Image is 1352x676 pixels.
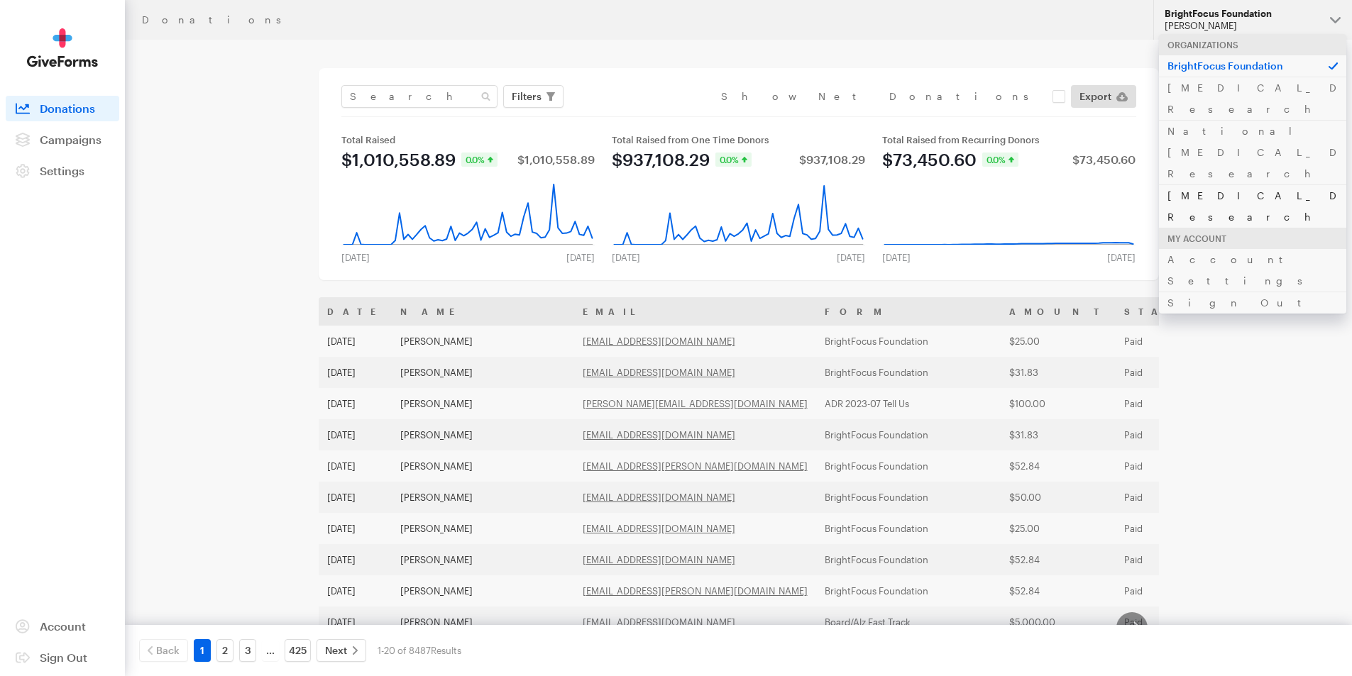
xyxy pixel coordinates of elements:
[216,639,233,662] a: 2
[583,523,735,534] a: [EMAIL_ADDRESS][DOMAIN_NAME]
[341,85,498,108] input: Search Name & Email
[583,429,735,440] a: [EMAIL_ADDRESS][DOMAIN_NAME]
[6,614,119,639] a: Account
[503,85,564,108] button: Filters
[392,544,574,575] td: [PERSON_NAME]
[558,252,603,263] div: [DATE]
[461,153,498,167] div: 0.0%
[319,326,392,357] td: [DATE]
[1001,450,1116,482] td: $52.84
[1001,419,1116,450] td: $31.83
[715,153,752,167] div: 0.0%
[378,639,461,662] div: 1-20 of 8487
[40,650,87,664] span: Sign Out
[1099,252,1144,263] div: [DATE]
[319,544,392,575] td: [DATE]
[1079,88,1111,105] span: Export
[1159,34,1346,55] div: Organizations
[319,575,392,606] td: [DATE]
[392,326,574,357] td: [PERSON_NAME]
[319,513,392,544] td: [DATE]
[816,297,1001,326] th: Form
[583,492,735,503] a: [EMAIL_ADDRESS][DOMAIN_NAME]
[1159,184,1346,228] a: [MEDICAL_DATA] Research
[319,297,392,326] th: Date
[6,127,119,153] a: Campaigns
[317,639,366,662] a: Next
[874,252,919,263] div: [DATE]
[1165,8,1319,20] div: BrightFocus Foundation
[882,151,977,168] div: $73,450.60
[1001,357,1116,388] td: $31.83
[341,151,456,168] div: $1,010,558.89
[1001,544,1116,575] td: $52.84
[583,367,735,378] a: [EMAIL_ADDRESS][DOMAIN_NAME]
[1116,482,1220,513] td: Paid
[6,96,119,121] a: Donations
[319,482,392,513] td: [DATE]
[1071,85,1136,108] a: Export
[325,642,347,659] span: Next
[583,585,808,597] a: [EMAIL_ADDRESS][PERSON_NAME][DOMAIN_NAME]
[1159,292,1346,314] a: Sign Out
[816,606,1001,638] td: Board/Alz Fast Track
[816,544,1001,575] td: BrightFocus Foundation
[40,133,101,146] span: Campaigns
[583,554,735,565] a: [EMAIL_ADDRESS][DOMAIN_NAME]
[1159,228,1346,249] div: My Account
[816,326,1001,357] td: BrightFocus Foundation
[1159,77,1346,120] a: [MEDICAL_DATA] Research
[816,513,1001,544] td: BrightFocus Foundation
[239,639,256,662] a: 3
[1116,450,1220,482] td: Paid
[392,450,574,482] td: [PERSON_NAME]
[392,606,574,638] td: [PERSON_NAME]
[431,645,461,656] span: Results
[40,619,86,633] span: Account
[1001,482,1116,513] td: $50.00
[392,482,574,513] td: [PERSON_NAME]
[583,398,808,409] a: [PERSON_NAME][EMAIL_ADDRESS][DOMAIN_NAME]
[1072,154,1136,165] div: $73,450.60
[319,388,392,419] td: [DATE]
[6,645,119,670] a: Sign Out
[816,357,1001,388] td: BrightFocus Foundation
[319,357,392,388] td: [DATE]
[816,388,1001,419] td: ADR 2023-07 Tell Us
[319,419,392,450] td: [DATE]
[392,357,574,388] td: [PERSON_NAME]
[1159,55,1346,77] p: BrightFocus Foundation
[583,460,808,472] a: [EMAIL_ADDRESS][PERSON_NAME][DOMAIN_NAME]
[517,154,595,165] div: $1,010,558.89
[285,639,311,662] a: 425
[392,388,574,419] td: [PERSON_NAME]
[392,513,574,544] td: [PERSON_NAME]
[319,450,392,482] td: [DATE]
[392,575,574,606] td: [PERSON_NAME]
[816,575,1001,606] td: BrightFocus Foundation
[1001,513,1116,544] td: $25.00
[1001,297,1116,326] th: Amount
[1001,606,1116,638] td: $5,000.00
[1116,513,1220,544] td: Paid
[828,252,874,263] div: [DATE]
[612,134,865,145] div: Total Raised from One Time Donors
[1116,544,1220,575] td: Paid
[1165,20,1319,32] div: [PERSON_NAME]
[1001,388,1116,419] td: $100.00
[341,134,595,145] div: Total Raised
[574,297,816,326] th: Email
[512,88,542,105] span: Filters
[612,151,710,168] div: $937,108.29
[319,606,392,638] td: [DATE]
[982,153,1018,167] div: 0.0%
[40,164,84,177] span: Settings
[1116,388,1220,419] td: Paid
[1116,357,1220,388] td: Paid
[333,252,378,263] div: [DATE]
[392,297,574,326] th: Name
[1116,326,1220,357] td: Paid
[40,101,95,115] span: Donations
[816,450,1001,482] td: BrightFocus Foundation
[1001,326,1116,357] td: $25.00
